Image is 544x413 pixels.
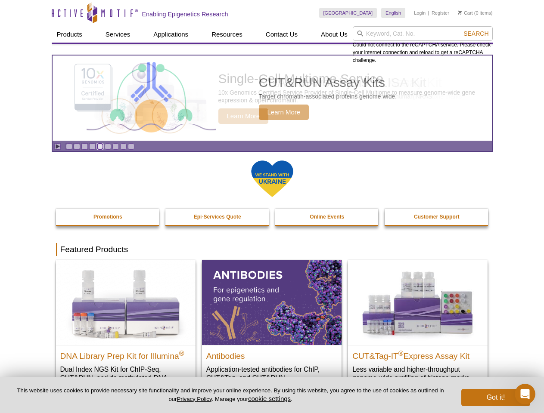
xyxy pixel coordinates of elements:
h2: Antibodies [206,348,337,361]
h2: Featured Products [56,243,488,256]
li: (0 items) [458,8,493,18]
a: Toggle autoplay [54,143,61,150]
img: DNA Library Prep Kit for Illumina [56,260,196,345]
a: CUT&Tag-IT® Express Assay Kit CUT&Tag-IT®Express Assay Kit Less variable and higher-throughput ge... [348,260,488,391]
span: Search [463,30,488,37]
a: Services [100,26,136,43]
button: cookie settings [248,395,291,402]
img: All Antibodies [202,260,342,345]
a: Login [414,10,426,16]
a: Go to slide 7 [112,143,119,150]
a: Promotions [56,209,160,225]
img: We Stand With Ukraine [251,160,294,198]
a: [GEOGRAPHIC_DATA] [319,8,377,18]
div: Could not connect to the reCAPTCHA service. Please check your internet connection and reload to g... [353,26,493,64]
a: Epi-Services Quote [165,209,270,225]
iframe: Intercom live chat [515,384,535,404]
a: Go to slide 3 [81,143,88,150]
a: English [381,8,405,18]
a: Contact Us [261,26,303,43]
strong: Epi-Services Quote [194,214,241,220]
a: Register [432,10,449,16]
a: About Us [316,26,353,43]
strong: Promotions [93,214,122,220]
a: Go to slide 5 [97,143,103,150]
img: CUT&Tag-IT® Express Assay Kit [348,260,488,345]
a: Online Events [275,209,379,225]
a: DNA Library Prep Kit for Illumina DNA Library Prep Kit for Illumina® Dual Index NGS Kit for ChIP-... [56,260,196,399]
a: Cart [458,10,473,16]
button: Search [461,30,491,37]
li: | [428,8,429,18]
a: Go to slide 9 [128,143,134,150]
a: Go to slide 4 [89,143,96,150]
p: Application-tested antibodies for ChIP, CUT&Tag, and CUT&RUN. [206,365,337,382]
img: Your Cart [458,10,462,15]
p: This website uses cookies to provide necessary site functionality and improve your online experie... [14,387,447,403]
p: Less variable and higher-throughput genome-wide profiling of histone marks​. [352,365,483,382]
strong: Customer Support [414,214,459,220]
sup: ® [398,349,404,357]
a: All Antibodies Antibodies Application-tested antibodies for ChIP, CUT&Tag, and CUT&RUN. [202,260,342,391]
a: Go to slide 1 [66,143,72,150]
h2: Enabling Epigenetics Research [142,10,228,18]
a: Go to slide 2 [74,143,80,150]
a: Products [52,26,87,43]
sup: ® [179,349,184,357]
button: Got it! [461,389,530,406]
a: Go to slide 6 [105,143,111,150]
strong: Online Events [310,214,344,220]
a: Applications [148,26,193,43]
input: Keyword, Cat. No. [353,26,493,41]
a: Go to slide 8 [120,143,127,150]
a: Privacy Policy [177,396,211,402]
a: Customer Support [385,209,489,225]
h2: CUT&Tag-IT Express Assay Kit [352,348,483,361]
p: Dual Index NGS Kit for ChIP-Seq, CUT&RUN, and ds methylated DNA assays. [60,365,191,391]
a: Resources [206,26,248,43]
h2: DNA Library Prep Kit for Illumina [60,348,191,361]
